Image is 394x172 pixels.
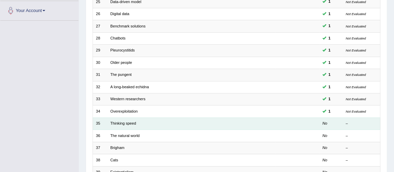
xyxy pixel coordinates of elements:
[110,158,118,162] a: Cats
[322,146,327,150] em: No
[346,48,366,52] small: Not Evaluated
[346,73,366,77] small: Not Evaluated
[110,72,132,77] a: The pungent
[93,69,107,81] td: 31
[110,97,145,101] a: Western researchers
[326,47,333,54] span: You can still take this question
[346,85,366,89] small: Not Evaluated
[346,24,366,28] small: Not Evaluated
[93,142,107,154] td: 37
[346,61,366,65] small: Not Evaluated
[110,134,139,138] a: The natural world
[322,121,327,125] em: No
[110,109,138,113] a: Overexploitation
[93,154,107,166] td: 38
[346,145,377,151] div: –
[93,130,107,142] td: 36
[93,105,107,117] td: 34
[326,72,333,78] span: You can still take this question
[326,23,333,29] span: You can still take this question
[326,96,333,102] span: You can still take this question
[93,20,107,32] td: 27
[93,8,107,20] td: 26
[346,133,377,139] div: –
[326,108,333,115] span: You can still take this question
[110,12,129,16] a: Digital data
[110,146,124,150] a: Brigham
[346,12,366,16] small: Not Evaluated
[322,158,327,162] em: No
[93,57,107,69] td: 30
[93,81,107,93] td: 32
[326,60,333,66] span: You can still take this question
[93,117,107,129] td: 35
[110,60,132,65] a: Older people
[346,36,366,40] small: Not Evaluated
[110,121,136,125] a: Thinking speed
[326,11,333,17] span: You can still take this question
[346,158,377,163] div: –
[93,32,107,44] td: 28
[93,93,107,105] td: 33
[326,35,333,42] span: You can still take this question
[346,121,377,126] div: –
[110,36,125,40] a: Chatbots
[93,45,107,57] td: 29
[110,48,135,52] a: Pleurocystitids
[322,134,327,138] em: No
[0,1,78,18] a: Your Account
[346,97,366,101] small: Not Evaluated
[110,24,146,28] a: Benchmark solutions
[326,84,333,90] span: You can still take this question
[346,110,366,113] small: Not Evaluated
[110,85,149,89] a: A long-beaked echidna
